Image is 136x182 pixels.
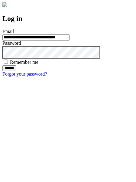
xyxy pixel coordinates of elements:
[2,29,14,34] label: Email
[10,60,38,65] label: Remember me
[2,71,47,76] a: Forgot your password?
[2,15,134,23] h2: Log in
[2,41,21,46] label: Password
[2,2,7,7] img: logo-4e3dc11c47720685a147b03b5a06dd966a58ff35d612b21f08c02c0306f2b779.png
